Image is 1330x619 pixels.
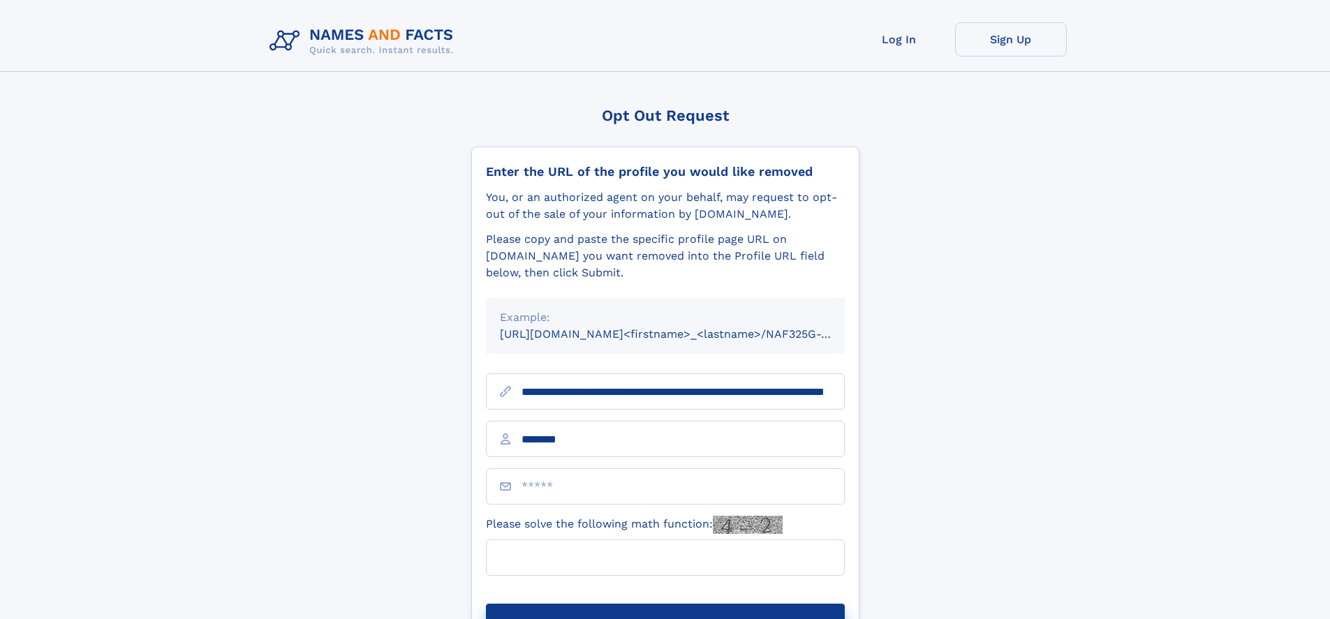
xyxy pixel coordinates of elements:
div: Example: [500,309,831,326]
small: [URL][DOMAIN_NAME]<firstname>_<lastname>/NAF325G-xxxxxxxx [500,327,871,341]
img: Logo Names and Facts [264,22,465,60]
a: Log In [843,22,955,57]
div: Please copy and paste the specific profile page URL on [DOMAIN_NAME] you want removed into the Pr... [486,231,845,281]
div: You, or an authorized agent on your behalf, may request to opt-out of the sale of your informatio... [486,189,845,223]
div: Enter the URL of the profile you would like removed [486,164,845,179]
a: Sign Up [955,22,1067,57]
label: Please solve the following math function: [486,516,783,534]
div: Opt Out Request [471,107,859,124]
